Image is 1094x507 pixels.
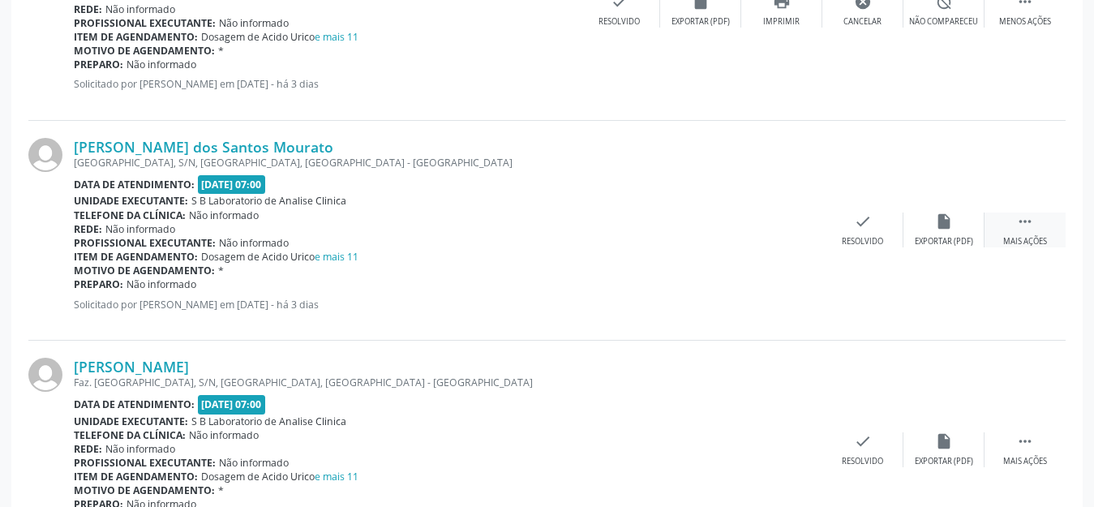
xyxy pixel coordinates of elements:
[315,470,358,483] a: e mais 11
[74,442,102,456] b: Rede:
[198,175,266,194] span: [DATE] 07:00
[74,277,123,291] b: Preparo:
[74,156,822,170] div: [GEOGRAPHIC_DATA], S/N, [GEOGRAPHIC_DATA], [GEOGRAPHIC_DATA] - [GEOGRAPHIC_DATA]
[219,16,289,30] span: Não informado
[105,442,175,456] span: Não informado
[1016,432,1034,450] i: 
[189,428,259,442] span: Não informado
[74,44,215,58] b: Motivo de agendamento:
[74,178,195,191] b: Data de atendimento:
[74,250,198,264] b: Item de agendamento:
[74,428,186,442] b: Telefone da clínica:
[74,77,579,91] p: Solicitado por [PERSON_NAME] em [DATE] - há 3 dias
[915,236,973,247] div: Exportar (PDF)
[671,16,730,28] div: Exportar (PDF)
[74,30,198,44] b: Item de agendamento:
[74,483,215,497] b: Motivo de agendamento:
[74,138,333,156] a: [PERSON_NAME] dos Santos Mourato
[935,213,953,230] i: insert_drive_file
[74,208,186,222] b: Telefone da clínica:
[1003,456,1047,467] div: Mais ações
[915,456,973,467] div: Exportar (PDF)
[842,456,883,467] div: Resolvido
[74,456,216,470] b: Profissional executante:
[999,16,1051,28] div: Menos ações
[74,470,198,483] b: Item de agendamento:
[105,2,175,16] span: Não informado
[74,264,215,277] b: Motivo de agendamento:
[598,16,640,28] div: Resolvido
[74,376,822,389] div: Faz. [GEOGRAPHIC_DATA], S/N, [GEOGRAPHIC_DATA], [GEOGRAPHIC_DATA] - [GEOGRAPHIC_DATA]
[201,30,358,44] span: Dosagem de Acido Urico
[74,222,102,236] b: Rede:
[1003,236,1047,247] div: Mais ações
[219,236,289,250] span: Não informado
[191,415,346,428] span: S B Laboratorio de Analise Clinica
[74,298,822,312] p: Solicitado por [PERSON_NAME] em [DATE] - há 3 dias
[28,138,62,172] img: img
[935,432,953,450] i: insert_drive_file
[201,470,358,483] span: Dosagem de Acido Urico
[74,194,188,208] b: Unidade executante:
[189,208,259,222] span: Não informado
[219,456,289,470] span: Não informado
[28,358,62,392] img: img
[315,30,358,44] a: e mais 11
[843,16,882,28] div: Cancelar
[315,250,358,264] a: e mais 11
[74,236,216,250] b: Profissional executante:
[191,194,346,208] span: S B Laboratorio de Analise Clinica
[74,58,123,71] b: Preparo:
[127,58,196,71] span: Não informado
[854,213,872,230] i: check
[74,358,189,376] a: [PERSON_NAME]
[74,16,216,30] b: Profissional executante:
[1016,213,1034,230] i: 
[854,432,872,450] i: check
[105,222,175,236] span: Não informado
[201,250,358,264] span: Dosagem de Acido Urico
[127,277,196,291] span: Não informado
[74,415,188,428] b: Unidade executante:
[842,236,883,247] div: Resolvido
[909,16,978,28] div: Não compareceu
[74,397,195,411] b: Data de atendimento:
[74,2,102,16] b: Rede:
[763,16,800,28] div: Imprimir
[198,395,266,414] span: [DATE] 07:00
